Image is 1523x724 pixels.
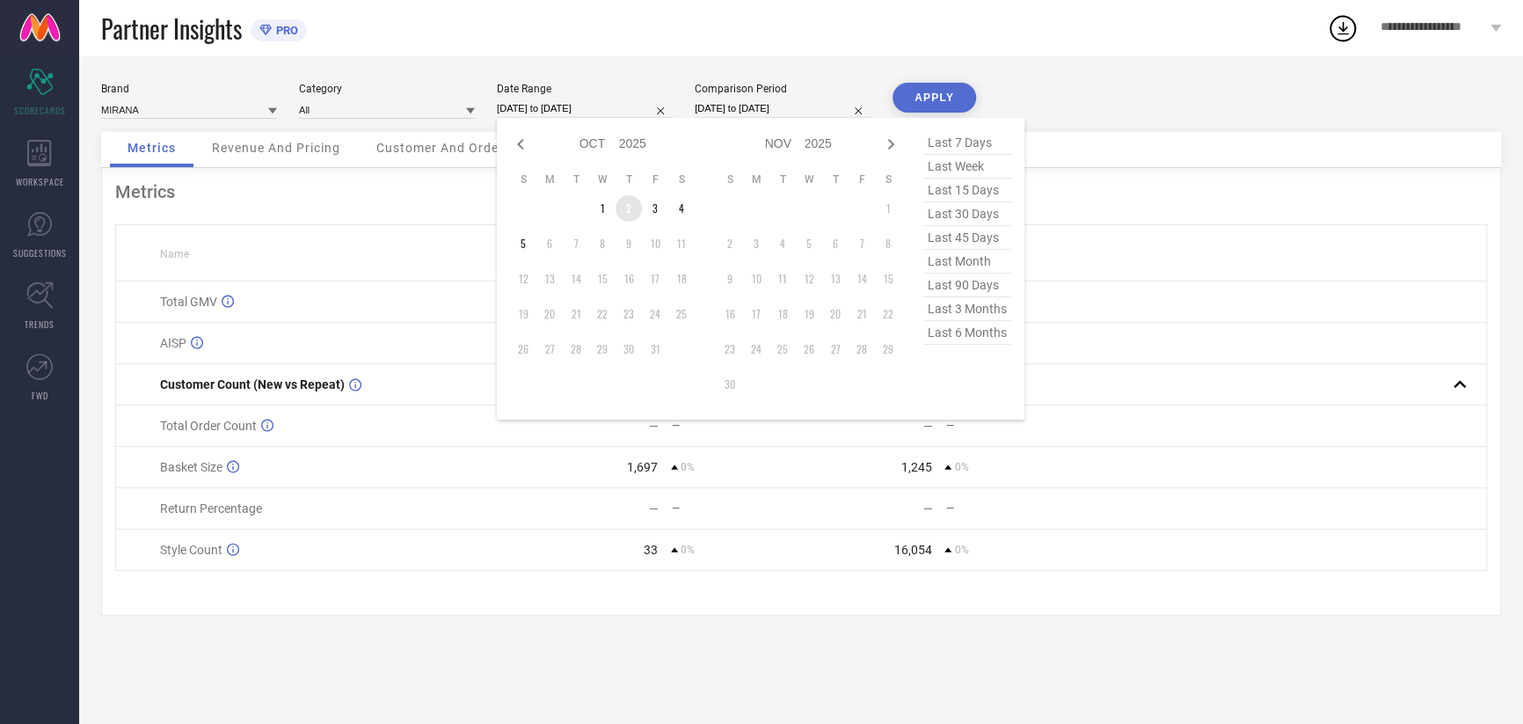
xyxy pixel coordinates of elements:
[510,134,531,155] div: Previous month
[510,336,536,362] td: Sun Oct 26 2025
[945,502,1074,515] div: —
[717,371,743,398] td: Sun Nov 30 2025
[923,155,1011,179] span: last week
[743,230,769,257] td: Mon Nov 03 2025
[589,266,616,292] td: Wed Oct 15 2025
[875,301,901,327] td: Sat Nov 22 2025
[822,336,849,362] td: Thu Nov 27 2025
[743,336,769,362] td: Mon Nov 24 2025
[14,104,66,117] span: SCORECARDS
[743,301,769,327] td: Mon Nov 17 2025
[717,230,743,257] td: Sun Nov 02 2025
[616,195,642,222] td: Thu Oct 02 2025
[589,230,616,257] td: Wed Oct 08 2025
[668,301,695,327] td: Sat Oct 25 2025
[616,336,642,362] td: Thu Oct 30 2025
[536,266,563,292] td: Mon Oct 13 2025
[1327,12,1359,44] div: Open download list
[160,419,257,433] span: Total Order Count
[717,266,743,292] td: Sun Nov 09 2025
[849,230,875,257] td: Fri Nov 07 2025
[536,301,563,327] td: Mon Oct 20 2025
[160,543,222,557] span: Style Count
[642,266,668,292] td: Fri Oct 17 2025
[497,83,673,95] div: Date Range
[875,195,901,222] td: Sat Nov 01 2025
[16,175,64,188] span: WORKSPACE
[769,301,796,327] td: Tue Nov 18 2025
[849,336,875,362] td: Fri Nov 28 2025
[796,266,822,292] td: Wed Nov 12 2025
[589,301,616,327] td: Wed Oct 22 2025
[954,461,968,473] span: 0%
[681,461,695,473] span: 0%
[875,172,901,186] th: Saturday
[875,230,901,257] td: Sat Nov 08 2025
[769,230,796,257] td: Tue Nov 04 2025
[160,377,345,391] span: Customer Count (New vs Repeat)
[875,336,901,362] td: Sat Nov 29 2025
[922,501,932,516] div: —
[922,419,932,433] div: —
[272,24,298,37] span: PRO
[923,202,1011,226] span: last 30 days
[536,336,563,362] td: Mon Oct 27 2025
[822,230,849,257] td: Thu Nov 06 2025
[672,420,800,432] div: —
[717,336,743,362] td: Sun Nov 23 2025
[642,301,668,327] td: Fri Oct 24 2025
[668,266,695,292] td: Sat Oct 18 2025
[627,460,658,474] div: 1,697
[160,336,186,350] span: AISP
[32,389,48,402] span: FWD
[893,83,976,113] button: APPLY
[510,230,536,257] td: Sun Oct 05 2025
[923,179,1011,202] span: last 15 days
[649,419,659,433] div: —
[160,501,262,516] span: Return Percentage
[589,172,616,186] th: Wednesday
[642,230,668,257] td: Fri Oct 10 2025
[589,336,616,362] td: Wed Oct 29 2025
[668,172,695,186] th: Saturday
[796,301,822,327] td: Wed Nov 19 2025
[849,301,875,327] td: Fri Nov 21 2025
[510,266,536,292] td: Sun Oct 12 2025
[589,195,616,222] td: Wed Oct 01 2025
[25,318,55,331] span: TRENDS
[681,544,695,556] span: 0%
[649,501,659,516] div: —
[822,301,849,327] td: Thu Nov 20 2025
[510,301,536,327] td: Sun Oct 19 2025
[900,460,931,474] div: 1,245
[769,266,796,292] td: Tue Nov 11 2025
[695,99,871,118] input: Select comparison period
[822,172,849,186] th: Thursday
[299,83,475,95] div: Category
[743,266,769,292] td: Mon Nov 10 2025
[923,131,1011,155] span: last 7 days
[923,321,1011,345] span: last 6 months
[563,301,589,327] td: Tue Oct 21 2025
[769,172,796,186] th: Tuesday
[923,274,1011,297] span: last 90 days
[880,134,901,155] div: Next month
[536,172,563,186] th: Monday
[717,172,743,186] th: Sunday
[642,336,668,362] td: Fri Oct 31 2025
[893,543,931,557] div: 16,054
[849,266,875,292] td: Fri Nov 14 2025
[115,181,1487,202] div: Metrics
[668,195,695,222] td: Sat Oct 04 2025
[695,83,871,95] div: Comparison Period
[923,226,1011,250] span: last 45 days
[945,420,1074,432] div: —
[212,141,340,155] span: Revenue And Pricing
[672,502,800,515] div: —
[497,99,673,118] input: Select date range
[668,230,695,257] td: Sat Oct 11 2025
[642,172,668,186] th: Friday
[616,301,642,327] td: Thu Oct 23 2025
[796,230,822,257] td: Wed Nov 05 2025
[510,172,536,186] th: Sunday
